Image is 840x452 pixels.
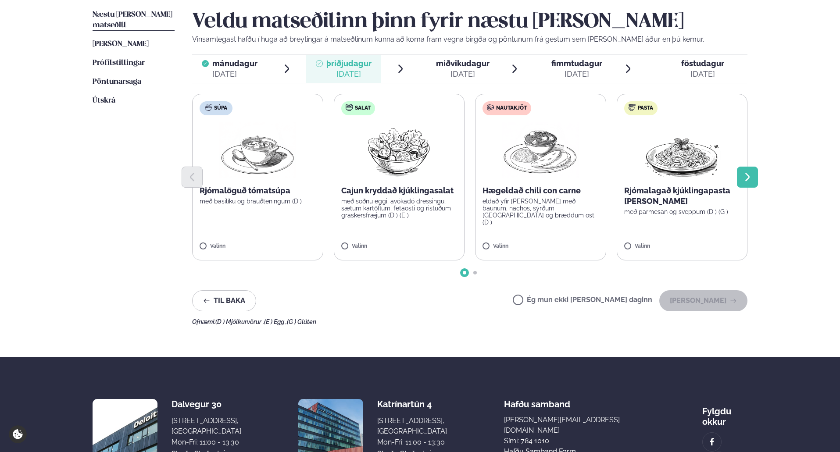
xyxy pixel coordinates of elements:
div: [DATE] [551,69,602,79]
button: Til baka [192,290,256,311]
img: pasta.svg [629,104,636,111]
p: Sími: 784 1010 [504,436,645,446]
span: mánudagur [212,59,257,68]
span: Pöntunarsaga [93,78,141,85]
span: [PERSON_NAME] [93,40,149,48]
span: Hafðu samband [504,392,570,409]
a: Prófílstillingar [93,58,145,68]
img: Spagetti.png [643,122,721,178]
div: Katrínartún 4 [377,399,447,409]
span: þriðjudagur [326,59,372,68]
div: Dalvegur 30 [172,399,241,409]
div: Ofnæmi: [192,318,747,325]
p: með parmesan og sveppum (D ) (G ) [624,208,740,215]
p: Cajun kryddað kjúklingasalat [341,185,458,196]
img: beef.svg [487,104,494,111]
a: image alt [703,433,721,451]
span: Go to slide 1 [463,271,466,274]
p: Rjómalöguð tómatsúpa [200,185,316,196]
span: (D ) Mjólkurvörur , [215,318,264,325]
button: [PERSON_NAME] [659,290,747,311]
p: Hægeldað chili con carne [483,185,599,196]
div: Mon-Fri: 11:00 - 13:30 [172,437,241,448]
a: Næstu [PERSON_NAME] matseðill [93,10,175,31]
img: Curry-Rice-Naan.png [502,122,579,178]
div: Mon-Fri: 11:00 - 13:30 [377,437,447,448]
p: Rjómalagað kjúklingapasta [PERSON_NAME] [624,185,740,206]
div: Fylgdu okkur [702,399,747,427]
img: Soup.png [219,122,296,178]
span: miðvikudagur [436,59,490,68]
button: Next slide [737,167,758,188]
button: Previous slide [182,167,203,188]
img: soup.svg [205,104,212,111]
img: image alt [707,437,717,447]
a: Cookie settings [9,425,27,443]
div: [DATE] [681,69,724,79]
img: Salad.png [360,122,438,178]
a: [PERSON_NAME] [93,39,149,50]
span: Næstu [PERSON_NAME] matseðill [93,11,172,29]
p: Vinsamlegast hafðu í huga að breytingar á matseðlinum kunna að koma fram vegna birgða og pöntunum... [192,34,747,45]
span: (E ) Egg , [264,318,287,325]
div: [DATE] [436,69,490,79]
div: [STREET_ADDRESS], [GEOGRAPHIC_DATA] [172,416,241,437]
span: Go to slide 2 [473,271,477,274]
a: Útskrá [93,96,115,106]
div: [DATE] [326,69,372,79]
span: Nautakjöt [496,105,527,112]
span: Pasta [638,105,653,112]
span: Salat [355,105,371,112]
span: fimmtudagur [551,59,602,68]
p: eldað yfir [PERSON_NAME] með baunum, nachos, sýrðum [GEOGRAPHIC_DATA] og bræddum osti (D ) [483,198,599,226]
h2: Veldu matseðilinn þinn fyrir næstu [PERSON_NAME] [192,10,747,34]
span: Útskrá [93,97,115,104]
div: [STREET_ADDRESS], [GEOGRAPHIC_DATA] [377,416,447,437]
p: með soðnu eggi, avókadó dressingu, sætum kartöflum, fetaosti og ristuðum graskersfræjum (D ) (E ) [341,198,458,219]
p: með basilíku og brauðteningum (D ) [200,198,316,205]
img: salad.svg [346,104,353,111]
span: Súpa [214,105,227,112]
div: [DATE] [212,69,257,79]
a: [PERSON_NAME][EMAIL_ADDRESS][DOMAIN_NAME] [504,415,645,436]
span: (G ) Glúten [287,318,316,325]
span: föstudagur [681,59,724,68]
a: Pöntunarsaga [93,77,141,87]
span: Prófílstillingar [93,59,145,67]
